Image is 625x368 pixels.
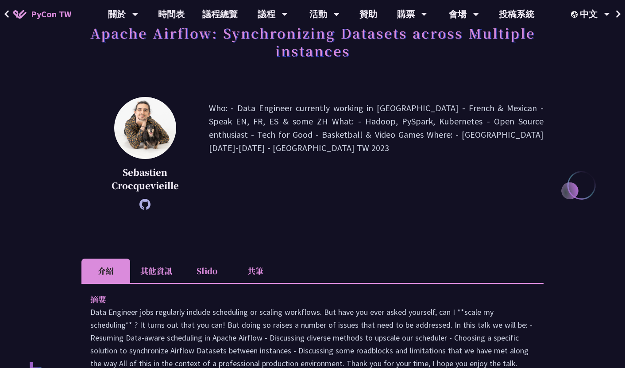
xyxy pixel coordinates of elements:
p: Sebastien Crocquevieille [104,166,187,192]
li: Slido [182,259,231,283]
h1: Apache Airflow: Synchronizing Datasets across Multiple instances [81,19,544,64]
li: 介紹 [81,259,130,283]
img: Locale Icon [571,11,580,18]
span: PyCon TW [31,8,71,21]
img: Home icon of PyCon TW 2025 [13,10,27,19]
img: Sebastien Crocquevieille [114,97,176,159]
p: 摘要 [90,293,517,306]
li: 共筆 [231,259,280,283]
a: PyCon TW [4,3,80,25]
li: 其他資訊 [130,259,182,283]
p: Who: - Data Engineer currently working in [GEOGRAPHIC_DATA] - French & Mexican - Speak EN, FR, ES... [209,101,544,205]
